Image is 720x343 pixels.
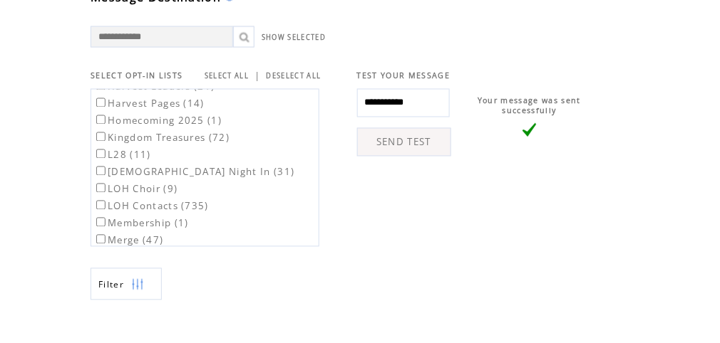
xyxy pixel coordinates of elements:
[523,123,537,137] img: vLarge.png
[96,167,106,176] input: [DEMOGRAPHIC_DATA] Night In (31)
[357,70,451,80] span: TEST YOUR MESSAGE
[91,268,162,300] a: Filter
[357,128,451,157] a: SEND TEST
[131,269,144,301] img: filters.png
[262,33,326,42] a: SHOW SELECTED
[96,132,106,142] input: Kingdom Treasures (72)
[96,98,106,107] input: Harvest Pages (14)
[93,115,222,127] label: Homecoming 2025 (1)
[93,166,295,179] label: [DEMOGRAPHIC_DATA] Night In (31)
[93,97,205,110] label: Harvest Pages (14)
[93,234,163,247] label: Merge (47)
[96,201,106,210] input: LOH Contacts (735)
[93,149,151,162] label: L28 (11)
[96,184,106,193] input: LOH Choir (9)
[205,71,249,80] a: SELECT ALL
[91,70,182,80] span: SELECT OPT-IN LISTS
[93,217,189,230] label: Membership (1)
[96,218,106,227] input: Membership (1)
[98,279,124,291] span: Show filters
[93,132,230,144] label: Kingdom Treasures (72)
[93,200,209,213] label: LOH Contacts (735)
[96,149,106,159] input: L28 (11)
[267,71,322,80] a: DESELECT ALL
[93,183,178,196] label: LOH Choir (9)
[254,69,260,82] span: |
[96,235,106,244] input: Merge (47)
[96,115,106,125] input: Homecoming 2025 (1)
[478,96,581,116] span: Your message was sent successfully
